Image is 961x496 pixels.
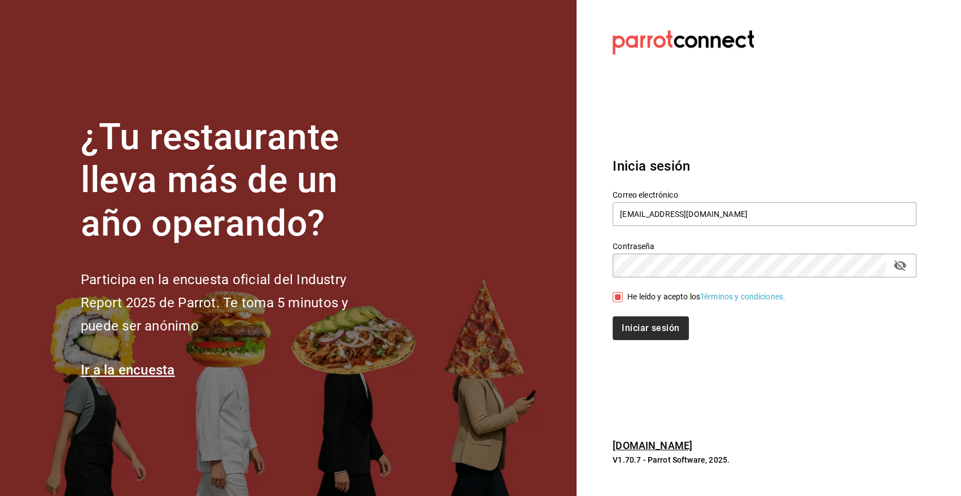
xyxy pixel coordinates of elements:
label: Contraseña [613,242,916,250]
div: He leído y acepto los [627,291,785,303]
button: Iniciar sesión [613,316,688,340]
button: passwordField [890,256,910,275]
a: Términos y condiciones. [700,292,785,301]
h2: Participa en la encuesta oficial del Industry Report 2025 de Parrot. Te toma 5 minutos y puede se... [81,268,386,337]
a: Ir a la encuesta [81,362,175,378]
label: Correo electrónico [613,190,916,198]
input: Ingresa tu correo electrónico [613,202,916,226]
p: V1.70.7 - Parrot Software, 2025. [613,454,916,465]
h3: Inicia sesión [613,156,916,176]
a: [DOMAIN_NAME] [613,440,692,451]
h1: ¿Tu restaurante lleva más de un año operando? [81,116,386,246]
